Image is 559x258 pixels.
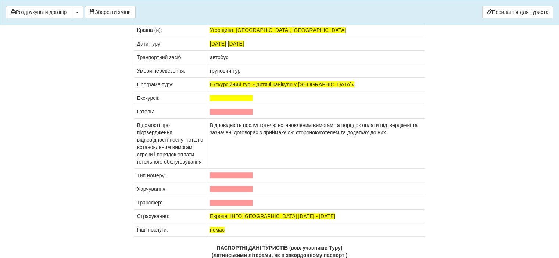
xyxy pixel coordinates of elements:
[134,119,207,169] td: Відомості про підтвердження відповідності послуг готелю встановленим вимогам, строки і порядок оп...
[210,27,346,33] span: Угорщина, [GEOGRAPHIC_DATA], [GEOGRAPHIC_DATA]
[134,91,207,105] td: Екскурсії:
[6,6,71,18] button: Роздрукувати договір
[207,51,425,64] td: автобус
[210,213,335,219] span: Европа: ІНГО [GEOGRAPHIC_DATA] [DATE] - [DATE]
[210,41,226,47] span: [DATE]
[134,210,207,223] td: Страхування:
[210,81,354,87] span: Екскурсійний тур: «Дитячі канікули у [GEOGRAPHIC_DATA]»
[134,37,207,51] td: Дати туру:
[207,64,425,78] td: груповий тур
[210,227,225,233] span: немає
[207,37,425,51] td: -
[207,119,425,169] td: Відповідність послуг готелю встановленим вимогам та порядок оплати підтверджені та зазначені дого...
[134,78,207,91] td: Програма туру:
[134,51,207,64] td: Транпортний засіб:
[228,41,244,47] span: [DATE]
[134,182,207,196] td: Харчування:
[482,6,553,18] a: Посилання для туриста
[134,169,207,182] td: Тип номеру:
[134,105,207,119] td: Готель:
[134,196,207,210] td: Трансфер:
[85,6,136,18] button: Зберегти зміни
[134,64,207,78] td: Умови перевезення:
[134,23,207,37] td: Країна (и):
[134,223,207,237] td: Інші послуги:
